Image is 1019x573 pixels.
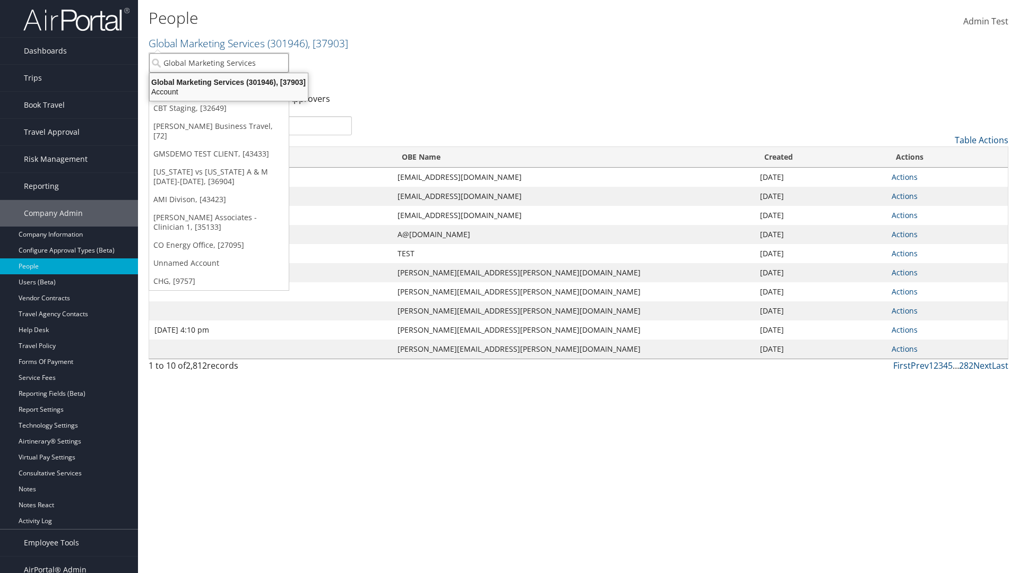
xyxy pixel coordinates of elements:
a: Actions [892,248,918,258]
a: Actions [892,267,918,277]
div: Global Marketing Services (301946), [37903] [143,77,314,87]
td: [DATE] [755,168,886,187]
td: [PERSON_NAME][EMAIL_ADDRESS][PERSON_NAME][DOMAIN_NAME] [392,301,755,320]
td: [DATE] [755,187,886,206]
span: Trips [24,65,42,91]
span: ( 301946 ) [267,36,308,50]
a: AMI Divison, [43423] [149,190,289,209]
a: Actions [892,286,918,297]
span: Reporting [24,173,59,199]
span: Risk Management [24,146,88,172]
h1: People [149,7,722,29]
div: Account [143,87,314,97]
td: [PERSON_NAME][EMAIL_ADDRESS][PERSON_NAME][DOMAIN_NAME] [392,282,755,301]
td: A@[DOMAIN_NAME] [392,225,755,244]
div: 1 to 10 of records [149,359,352,377]
a: Actions [892,344,918,354]
td: [PERSON_NAME][EMAIL_ADDRESS][PERSON_NAME][DOMAIN_NAME] [392,263,755,282]
a: 3 [938,360,943,371]
a: 1 [929,360,934,371]
a: 5 [948,360,953,371]
a: Actions [892,191,918,201]
td: [PERSON_NAME][EMAIL_ADDRESS][PERSON_NAME][DOMAIN_NAME] [392,340,755,359]
span: Admin Test [963,15,1008,27]
td: [EMAIL_ADDRESS][DOMAIN_NAME] [392,168,755,187]
a: Prev [911,360,929,371]
a: Actions [892,306,918,316]
a: GMSDEMO TEST CLIENT, [43433] [149,145,289,163]
td: [DATE] [755,282,886,301]
td: TEST [392,244,755,263]
td: [DATE] 4:10 pm [149,320,392,340]
th: Created: activate to sort column ascending [755,147,886,168]
a: Admin Test [963,5,1008,38]
span: Book Travel [24,92,65,118]
td: [DATE] [755,225,886,244]
img: airportal-logo.png [23,7,129,32]
span: Travel Approval [24,119,80,145]
span: 2,812 [186,360,207,371]
a: CO Energy Office, [27095] [149,236,289,254]
td: [DATE] [755,263,886,282]
a: Next [973,360,992,371]
th: Actions [886,147,1008,168]
a: Approvers [288,93,330,105]
span: … [953,360,959,371]
span: Employee Tools [24,529,79,556]
a: Table Actions [955,134,1008,146]
a: Actions [892,172,918,182]
td: [DATE] [755,320,886,340]
a: 282 [959,360,973,371]
td: [DATE] [755,206,886,225]
a: First [893,360,911,371]
a: CBT Staging, [32649] [149,99,289,117]
a: 4 [943,360,948,371]
a: Last [992,360,1008,371]
a: [PERSON_NAME] Business Travel, [72] [149,117,289,145]
td: [EMAIL_ADDRESS][DOMAIN_NAME] [392,206,755,225]
a: Actions [892,229,918,239]
th: OBE Name: activate to sort column ascending [392,147,755,168]
span: Dashboards [24,38,67,64]
td: [EMAIL_ADDRESS][DOMAIN_NAME] [392,187,755,206]
a: [PERSON_NAME] Associates - Clinician 1, [35133] [149,209,289,236]
a: Global Marketing Services [149,36,348,50]
input: Search Accounts [149,53,289,73]
a: 2 [934,360,938,371]
td: [PERSON_NAME][EMAIL_ADDRESS][PERSON_NAME][DOMAIN_NAME] [392,320,755,340]
td: [DATE] [755,340,886,359]
span: , [ 37903 ] [308,36,348,50]
td: [DATE] [755,301,886,320]
span: Company Admin [24,200,83,227]
a: Actions [892,325,918,335]
a: Unnamed Account [149,254,289,272]
a: Actions [892,210,918,220]
td: [DATE] [755,244,886,263]
a: CHG, [9757] [149,272,289,290]
a: [US_STATE] vs [US_STATE] A & M [DATE]-[DATE], [36904] [149,163,289,190]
